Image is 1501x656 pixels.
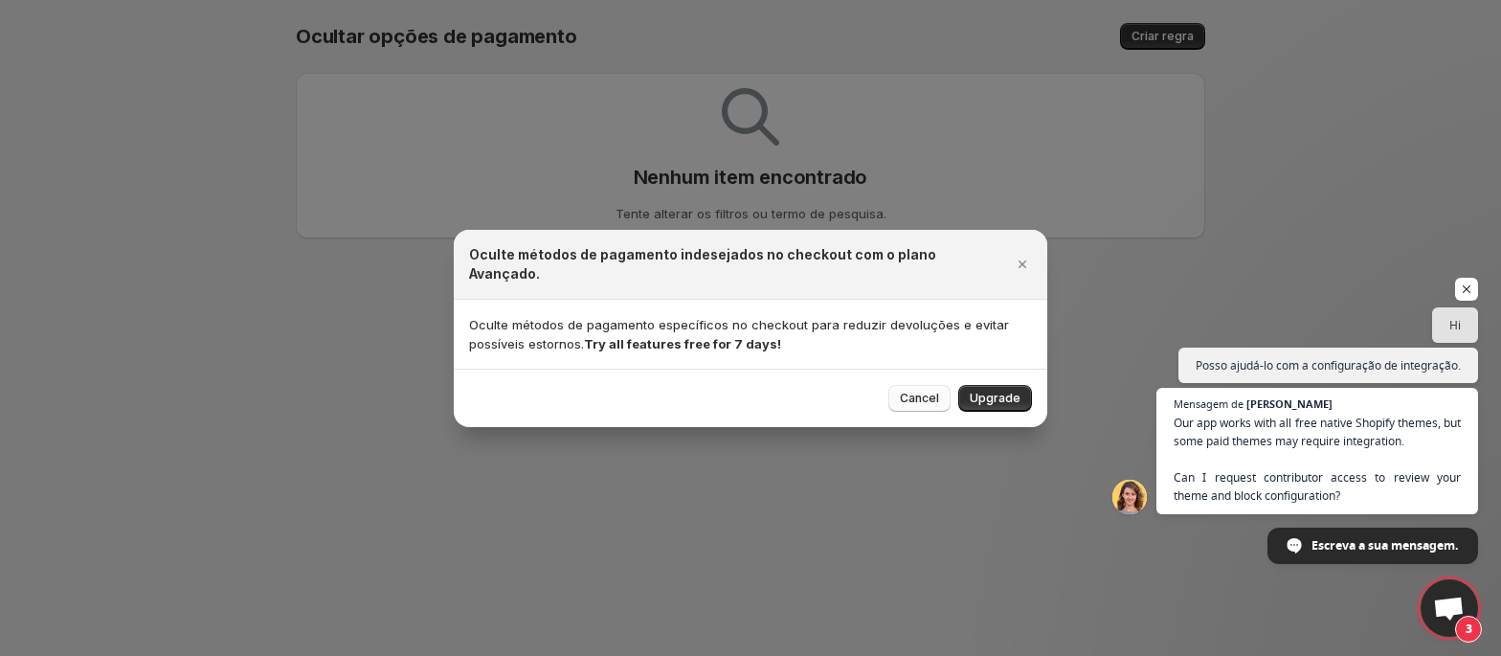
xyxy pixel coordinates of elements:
span: Hi [1449,316,1461,334]
span: Our app works with all free native Shopify themes, but some paid themes may require integration. ... [1174,414,1461,505]
span: Escreva a sua mensagem. [1311,529,1459,562]
span: Upgrade [970,391,1020,406]
span: Mensagem de [1174,398,1243,409]
h2: Oculte métodos de pagamento indesejados no checkout com o plano Avançado. [469,245,997,283]
span: [PERSON_NAME] [1246,398,1333,409]
button: Upgrade [958,385,1032,412]
button: Close [1009,241,1036,287]
span: 3 [1455,616,1482,643]
strong: Try all features free for 7 days! [584,336,781,351]
span: Posso ajudá-lo com a configuração de integração. [1196,356,1461,374]
p: Oculte métodos de pagamento específicos no checkout para reduzir devoluções e evitar possíveis es... [469,315,1032,353]
button: Cancel [888,385,951,412]
span: Cancel [900,391,939,406]
a: Open chat [1421,579,1478,637]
